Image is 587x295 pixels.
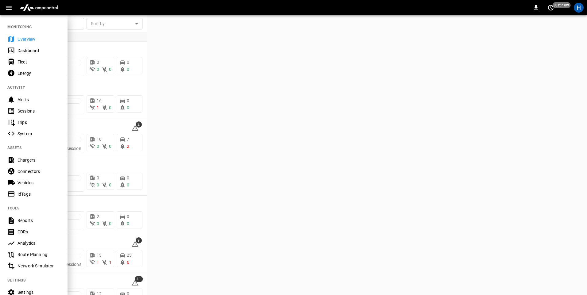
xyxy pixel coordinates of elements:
div: Analytics [17,240,60,246]
div: Fleet [17,59,60,65]
div: CDRs [17,229,60,235]
div: Energy [17,70,60,76]
div: IdTags [17,191,60,197]
div: Sessions [17,108,60,114]
img: ampcontrol.io logo [17,2,60,13]
div: Vehicles [17,180,60,186]
button: set refresh interval [546,3,556,13]
div: Connectors [17,168,60,174]
div: Dashboard [17,48,60,54]
div: Network Simulator [17,263,60,269]
div: Overview [17,36,60,42]
div: Alerts [17,97,60,103]
span: just now [553,2,571,8]
div: Route Planning [17,251,60,258]
div: profile-icon [574,3,584,13]
div: System [17,131,60,137]
div: Trips [17,119,60,125]
div: Reports [17,217,60,224]
div: Chargers [17,157,60,163]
